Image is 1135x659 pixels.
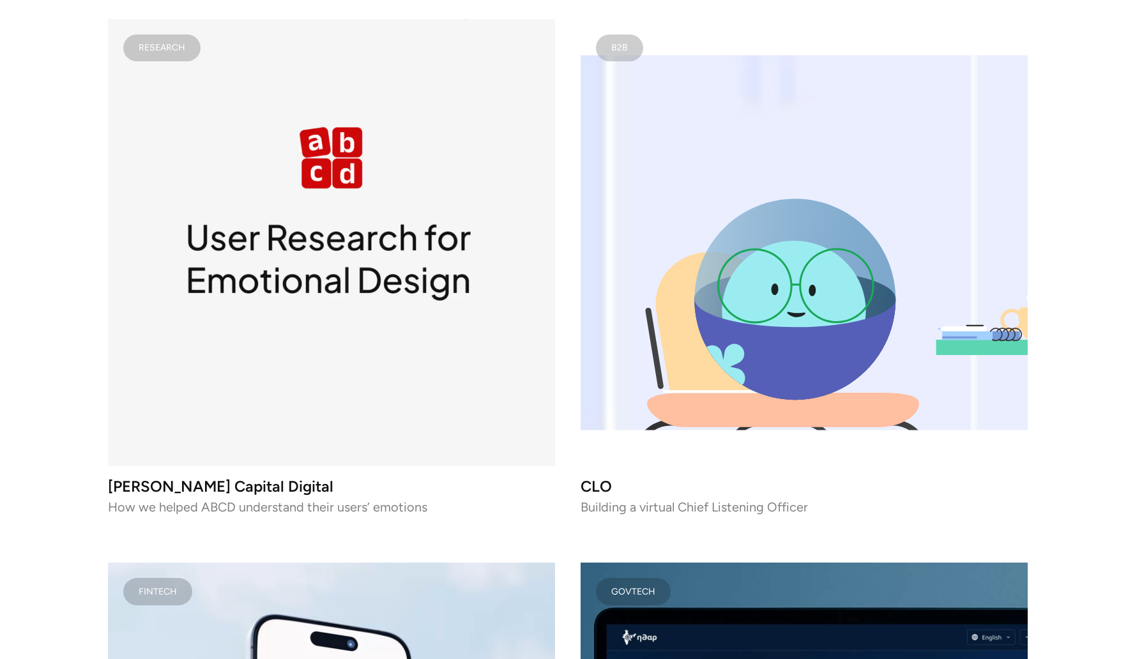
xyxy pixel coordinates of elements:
div: GovTech [611,588,655,595]
a: work-card-imageb2bCLOBuilding a virtual Chief Listening Officer [581,19,1028,512]
p: How we helped ABCD understand their users’ emotions [108,503,555,511]
h3: CLO [581,481,1028,492]
div: b2b [611,45,628,51]
div: Research [139,45,185,51]
p: Building a virtual Chief Listening Officer [581,503,1028,511]
div: Fintech [139,588,177,595]
a: work-card-imageResearch[PERSON_NAME] Capital DigitalHow we helped ABCD understand their users’ em... [108,19,555,512]
h3: [PERSON_NAME] Capital Digital [108,481,555,492]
